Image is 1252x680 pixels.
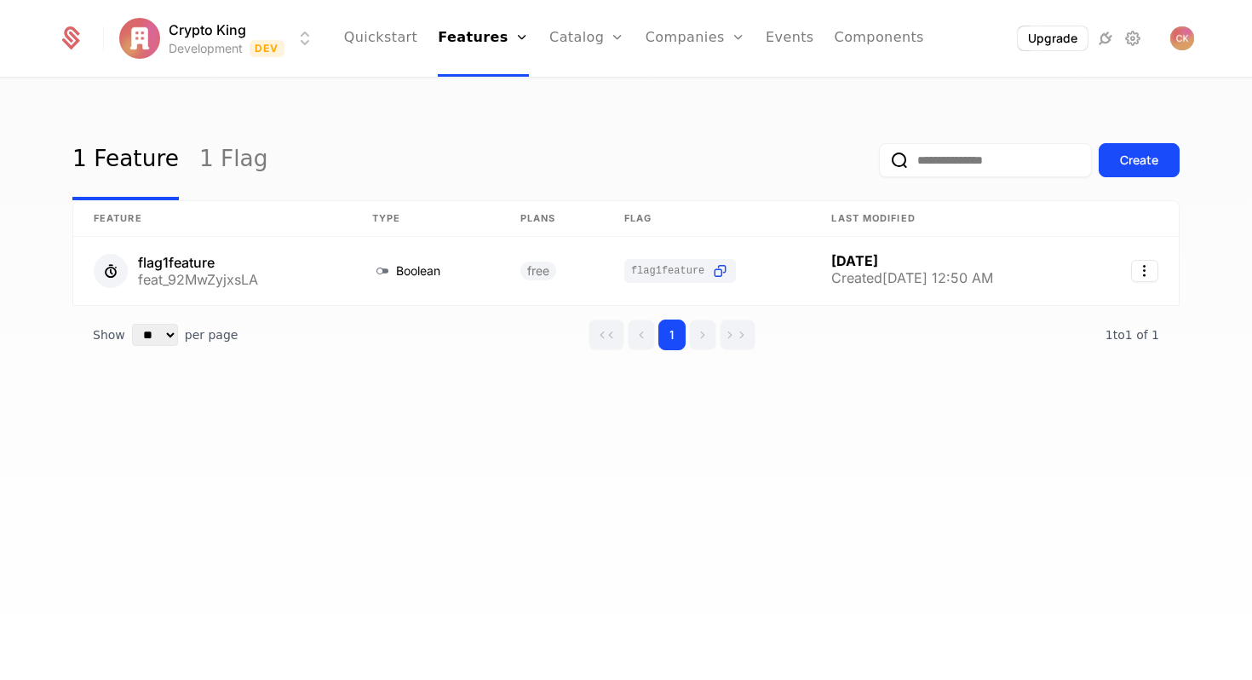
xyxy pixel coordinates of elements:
[1170,26,1194,50] img: Crypto King
[169,20,246,40] span: Crypto King
[500,201,604,237] th: Plans
[811,201,1086,237] th: Last Modified
[185,326,238,343] span: per page
[1131,260,1158,282] button: Select action
[73,201,352,237] th: Feature
[589,320,755,350] div: Page navigation
[1095,28,1116,49] a: Integrations
[72,306,1180,364] div: Table pagination
[132,324,178,346] select: Select page size
[352,201,500,237] th: Type
[589,320,624,350] button: Go to first page
[1018,26,1088,50] button: Upgrade
[628,320,655,350] button: Go to previous page
[1170,26,1194,50] button: Open user button
[250,40,284,57] span: Dev
[689,320,716,350] button: Go to next page
[1120,152,1158,169] div: Create
[93,326,125,343] span: Show
[720,320,755,350] button: Go to last page
[124,20,315,57] button: Select environment
[119,18,160,59] img: Crypto King
[658,320,686,350] button: Go to page 1
[604,201,812,237] th: Flag
[72,120,179,200] a: 1 Feature
[1099,143,1180,177] button: Create
[1123,28,1143,49] a: Settings
[169,40,243,57] div: Development
[1106,328,1159,342] span: 1
[199,120,268,200] a: 1 Flag
[1106,328,1151,342] span: 1 to 1 of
